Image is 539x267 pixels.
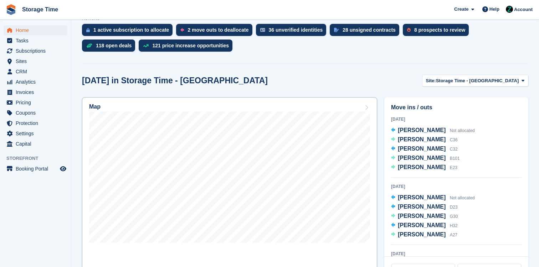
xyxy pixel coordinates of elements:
[391,203,458,212] a: [PERSON_NAME] D23
[391,193,475,203] a: [PERSON_NAME] Not allocated
[19,4,61,15] a: Storage Time
[450,128,475,133] span: Not allocated
[450,195,475,200] span: Not allocated
[391,163,457,172] a: [PERSON_NAME] E23
[16,87,58,97] span: Invoices
[391,221,458,230] a: [PERSON_NAME] H32
[176,24,256,40] a: 2 move outs to deallocate
[180,28,184,32] img: move_outs_to_deallocate_icon-f764333ba52eb49d3ac5e1228854f67142a1ed5810a6f6cc68b1a99e826820c5.svg
[82,24,176,40] a: 1 active subscription to allocate
[4,36,67,46] a: menu
[454,6,468,13] span: Create
[422,75,529,87] button: Site: Storage Time - [GEOGRAPHIC_DATA]
[4,25,67,35] a: menu
[436,77,519,84] span: Storage Time - [GEOGRAPHIC_DATA]
[330,24,403,40] a: 28 unsigned contracts
[506,6,513,13] img: Zain Sarwar
[4,67,67,77] a: menu
[450,137,458,142] span: C36
[6,155,71,162] span: Storefront
[391,135,458,145] a: [PERSON_NAME] C36
[4,164,67,174] a: menu
[89,104,101,110] h2: Map
[391,145,458,154] a: [PERSON_NAME] C32
[4,98,67,108] a: menu
[16,56,58,66] span: Sites
[398,155,446,161] span: [PERSON_NAME]
[398,164,446,170] span: [PERSON_NAME]
[152,43,229,48] div: 121 price increase opportunities
[16,67,58,77] span: CRM
[188,27,248,33] div: 2 move outs to deallocate
[86,43,92,48] img: deal-1b604bf984904fb50ccaf53a9ad4b4a5d6e5aea283cecdc64d6e3604feb123c2.svg
[398,204,446,210] span: [PERSON_NAME]
[450,214,458,219] span: G30
[4,56,67,66] a: menu
[86,28,90,32] img: active_subscription_to_allocate_icon-d502201f5373d7db506a760aba3b589e785aa758c864c3986d89f69b8ff3...
[450,205,458,210] span: D23
[450,223,458,228] span: H32
[450,165,457,170] span: E23
[489,6,499,13] span: Help
[391,230,457,240] a: [PERSON_NAME] A27
[16,98,58,108] span: Pricing
[391,183,522,190] div: [DATE]
[343,27,396,33] div: 28 unsigned contracts
[16,25,58,35] span: Home
[450,147,458,152] span: C32
[4,87,67,97] a: menu
[450,232,457,237] span: A27
[269,27,323,33] div: 36 unverified identities
[16,129,58,138] span: Settings
[4,108,67,118] a: menu
[426,77,436,84] span: Site:
[82,76,268,85] h2: [DATE] in Storage Time - [GEOGRAPHIC_DATA]
[398,213,446,219] span: [PERSON_NAME]
[334,28,339,32] img: contract_signature_icon-13c848040528278c33f63329250d36e43548de30e8caae1d1a13099fd9432cc5.svg
[391,116,522,122] div: [DATE]
[403,24,472,40] a: 8 prospects to review
[4,46,67,56] a: menu
[59,164,67,173] a: Preview store
[6,4,16,15] img: stora-icon-8386f47178a22dfd0bd8f6a31ec36ba5ce8667c1dd55bd0f319d3a0aa187defe.svg
[16,46,58,56] span: Subscriptions
[16,139,58,149] span: Capital
[16,164,58,174] span: Booking Portal
[82,40,139,55] a: 118 open deals
[391,251,522,257] div: [DATE]
[4,139,67,149] a: menu
[16,108,58,118] span: Coupons
[260,28,265,32] img: verify_identity-adf6edd0f0f0b5bbfe63781bf79b02c33cf7c696d77639b501bdc392416b5a36.svg
[514,6,533,13] span: Account
[391,103,522,112] h2: Move ins / outs
[414,27,465,33] div: 8 prospects to review
[391,212,458,221] a: [PERSON_NAME] G30
[4,118,67,128] a: menu
[391,154,460,163] a: [PERSON_NAME] B101
[4,129,67,138] a: menu
[4,77,67,87] a: menu
[143,44,149,47] img: price_increase_opportunities-93ffe204e8149a01c8c9dc8f82e8f89637d9d84a8eef4429ea346261dce0b2c0.svg
[398,146,446,152] span: [PERSON_NAME]
[398,231,446,237] span: [PERSON_NAME]
[139,40,236,55] a: 121 price increase opportunities
[398,136,446,142] span: [PERSON_NAME]
[93,27,169,33] div: 1 active subscription to allocate
[96,43,132,48] div: 118 open deals
[391,126,475,135] a: [PERSON_NAME] Not allocated
[256,24,330,40] a: 36 unverified identities
[407,28,411,32] img: prospect-51fa495bee0391a8d652442698ab0144808aea92771e9ea1ae160a38d050c398.svg
[398,194,446,200] span: [PERSON_NAME]
[398,222,446,228] span: [PERSON_NAME]
[398,127,446,133] span: [PERSON_NAME]
[16,36,58,46] span: Tasks
[16,118,58,128] span: Protection
[16,77,58,87] span: Analytics
[450,156,460,161] span: B101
